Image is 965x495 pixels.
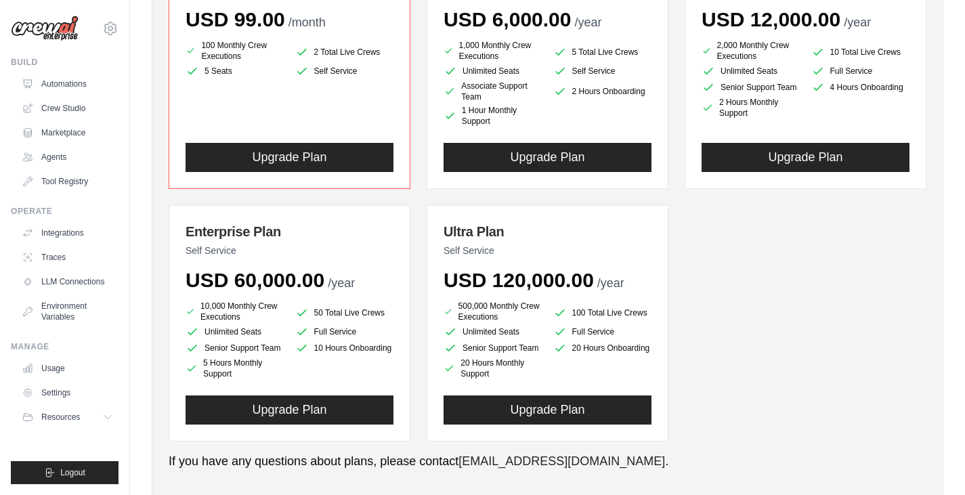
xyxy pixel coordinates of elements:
[186,40,284,62] li: 100 Monthly Crew Executions
[444,269,594,291] span: USD 120,000.00
[186,341,284,355] li: Senior Support Team
[16,295,119,328] a: Environment Variables
[444,222,651,241] h3: Ultra Plan
[186,222,393,241] h3: Enterprise Plan
[11,16,79,41] img: Logo
[16,146,119,168] a: Agents
[295,341,394,355] li: 10 Hours Onboarding
[186,395,393,425] button: Upgrade Plan
[702,81,800,94] li: Senior Support Team
[444,325,542,339] li: Unlimited Seats
[186,64,284,78] li: 5 Seats
[288,16,326,29] span: /month
[16,73,119,95] a: Automations
[186,269,324,291] span: USD 60,000.00
[16,246,119,268] a: Traces
[444,8,571,30] span: USD 6,000.00
[186,325,284,339] li: Unlimited Seats
[553,81,652,102] li: 2 Hours Onboarding
[574,16,601,29] span: /year
[186,358,284,379] li: 5 Hours Monthly Support
[16,382,119,404] a: Settings
[702,40,800,62] li: 2,000 Monthly Crew Executions
[811,81,910,94] li: 4 Hours Onboarding
[444,244,651,257] p: Self Service
[328,276,355,290] span: /year
[11,461,119,484] button: Logout
[295,325,394,339] li: Full Service
[811,43,910,62] li: 10 Total Live Crews
[295,43,394,62] li: 2 Total Live Crews
[41,412,80,423] span: Resources
[444,64,542,78] li: Unlimited Seats
[11,341,119,352] div: Manage
[444,358,542,379] li: 20 Hours Monthly Support
[553,341,652,355] li: 20 Hours Onboarding
[553,64,652,78] li: Self Service
[444,395,651,425] button: Upgrade Plan
[702,143,909,172] button: Upgrade Plan
[553,43,652,62] li: 5 Total Live Crews
[444,341,542,355] li: Senior Support Team
[702,97,800,119] li: 2 Hours Monthly Support
[11,57,119,68] div: Build
[553,303,652,322] li: 100 Total Live Crews
[458,454,665,468] a: [EMAIL_ADDRESS][DOMAIN_NAME]
[186,244,393,257] p: Self Service
[444,301,542,322] li: 500,000 Monthly Crew Executions
[169,452,926,471] p: If you have any questions about plans, please contact .
[16,271,119,293] a: LLM Connections
[553,325,652,339] li: Full Service
[295,303,394,322] li: 50 Total Live Crews
[16,406,119,428] button: Resources
[16,171,119,192] a: Tool Registry
[702,8,840,30] span: USD 12,000.00
[444,81,542,102] li: Associate Support Team
[444,40,542,62] li: 1,000 Monthly Crew Executions
[16,222,119,244] a: Integrations
[897,430,965,495] iframe: Chat Widget
[16,122,119,144] a: Marketplace
[16,358,119,379] a: Usage
[186,8,285,30] span: USD 99.00
[295,64,394,78] li: Self Service
[444,143,651,172] button: Upgrade Plan
[597,276,624,290] span: /year
[16,98,119,119] a: Crew Studio
[186,143,393,172] button: Upgrade Plan
[702,64,800,78] li: Unlimited Seats
[11,206,119,217] div: Operate
[811,64,910,78] li: Full Service
[897,430,965,495] div: Widget de chat
[844,16,871,29] span: /year
[60,467,85,478] span: Logout
[186,301,284,322] li: 10,000 Monthly Crew Executions
[444,105,542,127] li: 1 Hour Monthly Support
